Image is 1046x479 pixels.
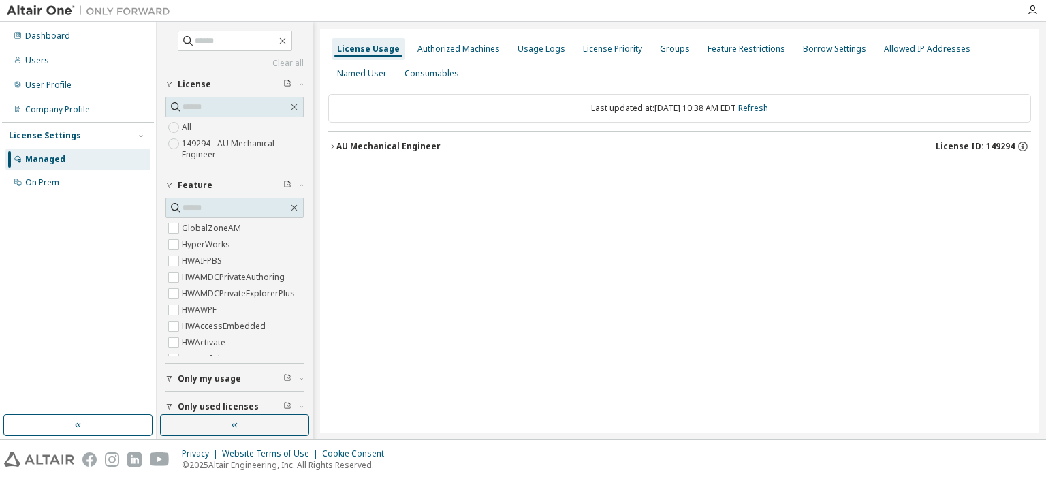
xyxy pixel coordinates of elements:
img: Altair One [7,4,177,18]
span: Clear filter [283,180,291,191]
img: facebook.svg [82,452,97,467]
img: linkedin.svg [127,452,142,467]
div: Website Terms of Use [222,448,322,459]
span: Only used licenses [178,401,259,412]
div: Allowed IP Addresses [884,44,970,55]
label: 149294 - AU Mechanical Engineer [182,136,304,163]
button: AU Mechanical EngineerLicense ID: 149294 [328,132,1031,161]
div: License Settings [9,130,81,141]
span: Only my usage [178,373,241,384]
div: Authorized Machines [417,44,500,55]
div: Groups [660,44,690,55]
a: Refresh [738,102,768,114]
label: HWAMDCPrivateExplorerPlus [182,285,298,302]
div: On Prem [25,177,59,188]
button: Only my usage [165,364,304,394]
p: © 2025 Altair Engineering, Inc. All Rights Reserved. [182,459,392,471]
img: youtube.svg [150,452,170,467]
span: License ID: 149294 [936,141,1015,152]
div: Privacy [182,448,222,459]
label: HWAMDCPrivateAuthoring [182,269,287,285]
span: Clear filter [283,373,291,384]
img: altair_logo.svg [4,452,74,467]
div: User Profile [25,80,72,91]
img: instagram.svg [105,452,119,467]
label: HWAccessEmbedded [182,318,268,335]
div: License Priority [583,44,642,55]
div: Dashboard [25,31,70,42]
span: Clear filter [283,79,291,90]
label: HyperWorks [182,236,233,253]
label: HWActivate [182,335,228,351]
div: Feature Restrictions [708,44,785,55]
label: GlobalZoneAM [182,220,244,236]
span: License [178,79,211,90]
div: Cookie Consent [322,448,392,459]
div: Named User [337,68,387,79]
a: Clear all [165,58,304,69]
div: Borrow Settings [803,44,866,55]
div: AU Mechanical Engineer [336,141,441,152]
button: License [165,69,304,99]
label: HWAcufwh [182,351,225,367]
label: HWAIFPBS [182,253,225,269]
span: Feature [178,180,212,191]
label: All [182,119,194,136]
div: Company Profile [25,104,90,115]
div: Managed [25,154,65,165]
span: Clear filter [283,401,291,412]
div: Usage Logs [518,44,565,55]
div: License Usage [337,44,400,55]
div: Last updated at: [DATE] 10:38 AM EDT [328,94,1031,123]
label: HWAWPF [182,302,219,318]
button: Only used licenses [165,392,304,422]
div: Users [25,55,49,66]
div: Consumables [405,68,459,79]
button: Feature [165,170,304,200]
